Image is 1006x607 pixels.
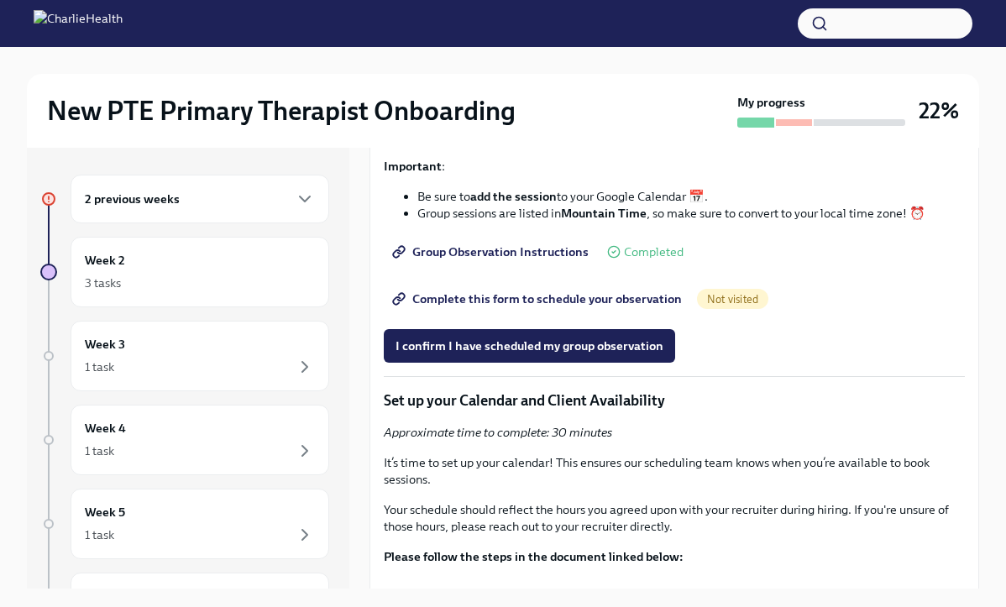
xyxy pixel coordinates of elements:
[384,158,965,175] p: :
[85,587,126,605] h6: Week 6
[34,10,123,37] img: CharlieHealth
[396,243,589,260] span: Group Observation Instructions
[40,237,329,307] a: Week 23 tasks
[417,205,965,222] li: Group sessions are listed in , so make sure to convert to your local time zone! ⏰
[384,425,612,440] em: Approximate time to complete: 30 minutes
[40,321,329,391] a: Week 31 task
[384,501,965,535] p: Your schedule should reflect the hours you agreed upon with your recruiter during hiring. If you'...
[384,235,600,269] a: Group Observation Instructions
[85,442,114,459] div: 1 task
[71,175,329,223] div: 2 previous weeks
[85,251,125,269] h6: Week 2
[85,419,126,437] h6: Week 4
[384,390,965,411] p: Set up your Calendar and Client Availability
[47,94,516,128] h2: New PTE Primary Therapist Onboarding
[396,338,663,354] span: I confirm I have scheduled my group observation
[40,405,329,475] a: Week 41 task
[384,454,965,488] p: It’s time to set up your calendar! This ensures our scheduling team knows when you’re available t...
[85,526,114,543] div: 1 task
[624,246,684,259] span: Completed
[85,503,125,521] h6: Week 5
[396,290,682,307] span: Complete this form to schedule your observation
[85,275,121,291] div: 3 tasks
[737,94,805,111] strong: My progress
[384,282,694,316] a: Complete this form to schedule your observation
[384,549,684,564] strong: Please follow the steps in the document linked below:
[85,358,114,375] div: 1 task
[919,96,959,126] h3: 22%
[417,188,965,205] li: Be sure to to your Google Calendar 📅.
[40,489,329,559] a: Week 51 task
[384,159,442,174] strong: Important
[85,190,180,208] h6: 2 previous weeks
[384,329,675,363] button: I confirm I have scheduled my group observation
[396,587,568,604] span: How to set up your Calendar
[697,293,768,306] span: Not visited
[85,335,125,353] h6: Week 3
[470,189,557,204] strong: add the session
[561,206,647,221] strong: Mountain Time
